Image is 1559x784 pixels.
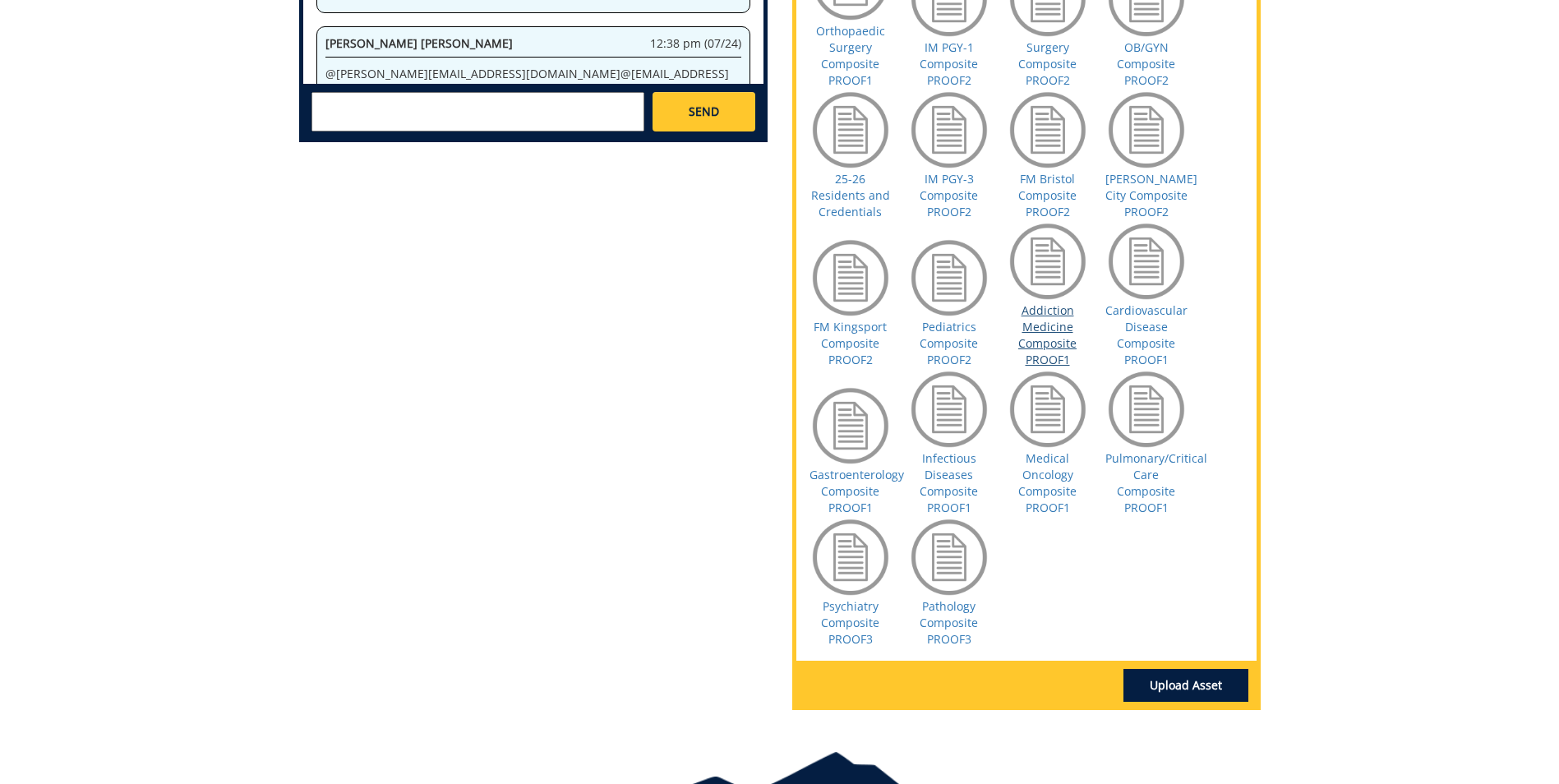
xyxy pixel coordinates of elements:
a: Gastroenterology Composite PROOF1 [809,467,904,515]
a: FM Bristol Composite PROOF2 [1018,171,1077,219]
a: Cardiovascular Disease Composite PROOF1 [1105,302,1188,367]
a: 25-26 Residents and Credentials [811,171,890,219]
a: Surgery Composite PROOF2 [1018,39,1077,88]
a: Medical Oncology Composite PROOF1 [1018,450,1077,515]
a: [PERSON_NAME] City Composite PROOF2 [1105,171,1197,219]
a: Upload Asset [1123,669,1248,702]
span: SEND [689,104,719,120]
a: FM Kingsport Composite PROOF2 [814,319,887,367]
a: IM PGY-3 Composite PROOF2 [920,171,978,219]
a: IM PGY-1 Composite PROOF2 [920,39,978,88]
p: @ [PERSON_NAME][EMAIL_ADDRESS][DOMAIN_NAME] @ [EMAIL_ADDRESS][DOMAIN_NAME] I've got those fellows... [325,66,741,115]
a: Pulmonary/Critical Care Composite PROOF1 [1105,450,1207,515]
span: 12:38 pm (07/24) [650,35,741,52]
a: OB/GYN Composite PROOF2 [1117,39,1175,88]
a: Orthopaedic Surgery Composite PROOF1 [816,23,885,88]
a: Pathology Composite PROOF3 [920,598,978,647]
a: Pediatrics Composite PROOF2 [920,319,978,367]
a: Infectious Diseases Composite PROOF1 [920,450,978,515]
a: SEND [653,92,754,131]
a: Addiction Medicine Composite PROOF1 [1018,302,1077,367]
a: Psychiatry Composite PROOF3 [821,598,879,647]
span: [PERSON_NAME] [PERSON_NAME] [325,35,513,51]
textarea: messageToSend [311,92,644,131]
